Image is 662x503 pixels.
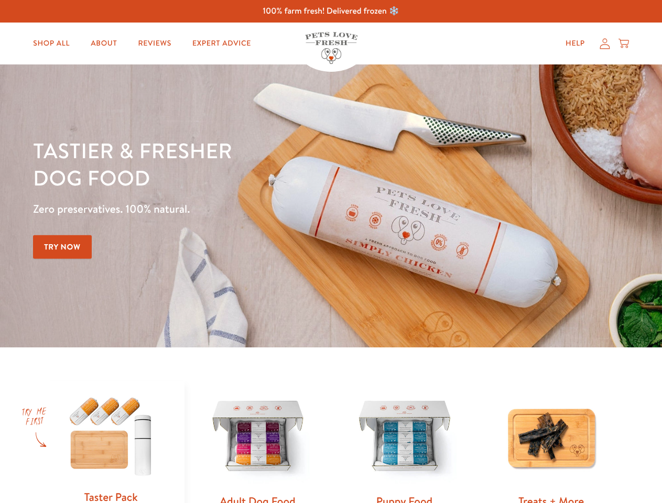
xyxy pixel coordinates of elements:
a: Help [557,33,593,54]
h1: Tastier & fresher dog food [33,137,430,191]
a: Expert Advice [184,33,259,54]
p: Zero preservatives. 100% natural. [33,200,430,218]
a: Shop All [25,33,78,54]
a: About [82,33,125,54]
img: Pets Love Fresh [305,32,357,64]
a: Reviews [129,33,179,54]
a: Try Now [33,235,92,259]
